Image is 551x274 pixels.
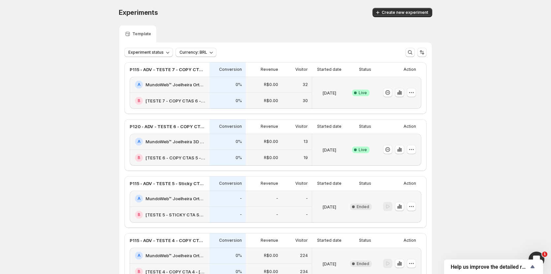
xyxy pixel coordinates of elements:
[295,124,308,129] p: Visitor
[132,31,151,37] p: Template
[404,181,416,186] p: Action
[417,48,427,57] button: Sort the results
[130,123,206,130] p: P120 - ADV - TESTE 6 - COPY CTA 5 - [DATE] 11:38:13
[317,67,341,72] p: Started date
[300,253,308,258] p: 224
[359,90,367,96] span: Live
[264,155,278,160] p: R$0.00
[264,98,278,103] p: R$0.00
[146,97,206,104] h2: [TESTE 7 - COPY CTAS 6 - [DATE]] MundoWeb™ Joelheira Ortopédica De Cobre CopperFlex - A3
[382,10,428,15] span: Create new experiment
[219,67,242,72] p: Conversion
[276,196,278,201] p: -
[176,48,216,57] button: Currency: BRL
[303,82,308,87] p: 32
[317,124,341,129] p: Started date
[138,155,140,160] h2: B
[322,204,336,210] p: [DATE]
[357,261,369,266] span: Ended
[451,264,529,270] span: Help us improve the detailed report for A/B campaigns
[304,155,308,160] p: 19
[451,263,536,271] button: Show survey - Help us improve the detailed report for A/B campaigns
[146,211,206,218] h2: [TESTE 5 - STICKY CTA SEM ESCASSEZ - [DATE]] MundoWeb™ Joelheira Ortopédica De Cobre CopperFlex - A3
[146,252,206,259] h2: MundoWeb™ Joelheira Ortopédica De Cobre CopperFlex - A3
[236,98,242,103] p: 0%
[146,138,206,145] h2: MundoWeb™ Joelheira 3D de Cobre CopperFlex - A4
[261,238,278,243] p: Revenue
[138,253,141,258] h2: A
[542,252,547,257] span: 1
[179,50,207,55] span: Currency: BRL
[317,181,341,186] p: Started date
[146,81,206,88] h2: MundoWeb™ Joelheira Ortopédica De Cobre CopperFlex - A3
[236,155,242,160] p: 0%
[306,196,308,201] p: -
[219,238,242,243] p: Conversion
[322,90,336,96] p: [DATE]
[276,212,278,217] p: -
[219,181,242,186] p: Conversion
[359,67,371,72] p: Status
[404,67,416,72] p: Action
[359,181,371,186] p: Status
[124,48,173,57] button: Experiment status
[130,237,206,244] p: P115 - ADV - TESTE 4 - COPY CTA 4 - [DATE] 20:50:42
[322,260,336,267] p: [DATE]
[146,195,206,202] h2: MundoWeb™ Joelheira Ortopédica De Cobre CopperFlex - A3
[128,50,164,55] span: Experiment status
[373,8,432,17] button: Create new experiment
[322,147,336,153] p: [DATE]
[359,238,371,243] p: Status
[304,139,308,144] p: 13
[264,82,278,87] p: R$0.00
[261,124,278,129] p: Revenue
[404,124,416,129] p: Action
[236,253,242,258] p: 0%
[359,147,367,152] span: Live
[404,238,416,243] p: Action
[359,124,371,129] p: Status
[357,204,369,209] span: Ended
[236,139,242,144] p: 0%
[264,139,278,144] p: R$0.00
[295,238,308,243] p: Visitor
[236,82,242,87] p: 0%
[529,252,544,267] iframe: Intercom live chat
[138,98,140,103] h2: B
[261,181,278,186] p: Revenue
[240,196,242,201] p: -
[240,212,242,217] p: -
[138,212,140,217] h2: B
[317,238,341,243] p: Started date
[119,9,158,16] span: Experiments
[264,253,278,258] p: R$0.00
[138,82,141,87] h2: A
[295,181,308,186] p: Visitor
[138,139,141,144] h2: A
[146,154,206,161] h2: [TESTE 6 - COPY CTAS 5 - [DATE]] MundoWeb™ Joelheira 3D de Cobre CopperFlex - A4
[219,124,242,129] p: Conversion
[130,180,206,187] p: P115 - ADV - TESTE 5 - Sticky CTA Sem Escassez - [DATE] 17:40:40
[130,66,206,73] p: P115 - ADV - TESTE 7 - COPY CTA 6 - [DATE] 11:51:21
[138,196,141,201] h2: A
[295,67,308,72] p: Visitor
[303,98,308,103] p: 30
[261,67,278,72] p: Revenue
[306,212,308,217] p: -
